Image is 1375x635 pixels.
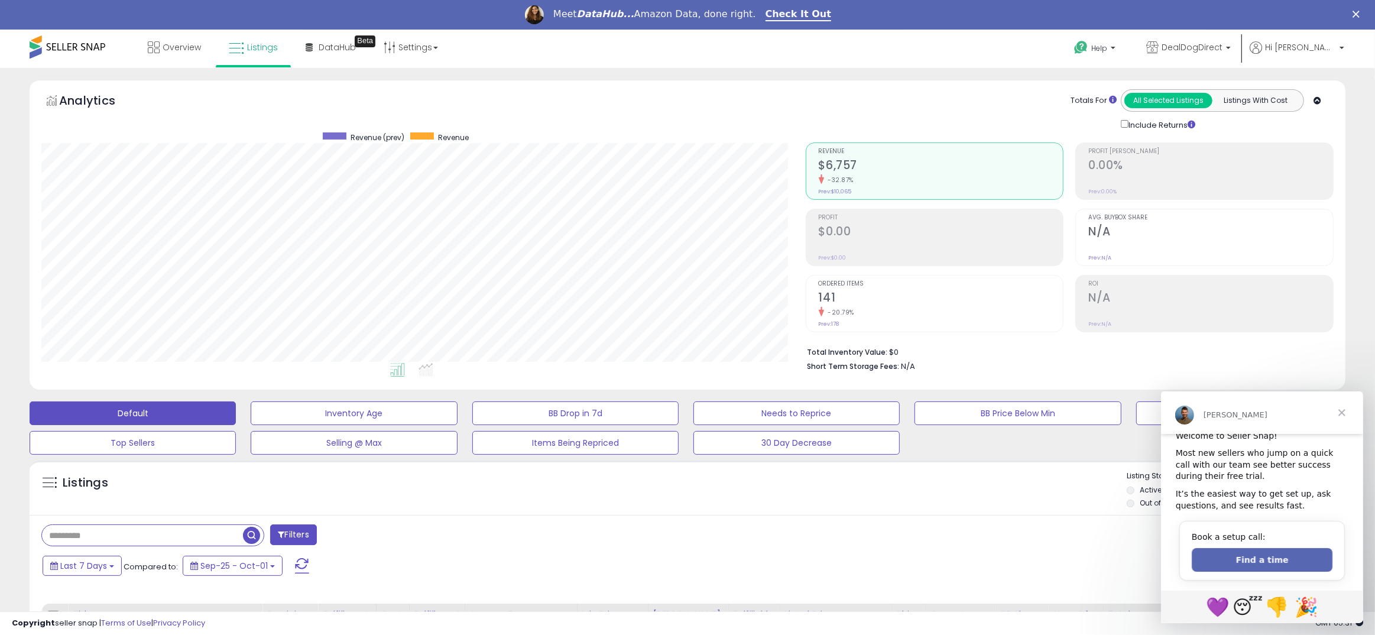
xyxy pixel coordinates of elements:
[1265,41,1336,53] span: Hi [PERSON_NAME]
[553,8,756,20] div: Meet Amazon Data, done right.
[323,608,371,621] div: Fulfillment
[819,158,1063,174] h2: $6,757
[1055,608,1098,633] div: Num of Comp.
[124,561,178,572] span: Compared to:
[470,608,572,621] div: Amazon Fees
[30,401,236,425] button: Default
[1088,291,1333,307] h2: N/A
[1140,485,1162,495] label: Active
[930,608,991,633] div: Current Buybox Price
[1250,41,1344,68] a: Hi [PERSON_NAME]
[819,148,1063,155] span: Revenue
[693,401,900,425] button: Needs to Reprice
[1088,225,1333,241] h2: N/A
[808,361,900,371] b: Short Term Storage Fees:
[1124,93,1212,108] button: All Selected Listings
[251,401,457,425] button: Inventory Age
[901,361,916,372] span: N/A
[438,132,469,142] span: Revenue
[824,308,855,317] small: -20.79%
[101,617,151,628] a: Terms of Use
[577,8,634,20] i: DataHub...
[43,556,122,576] button: Last 7 Days
[819,188,852,195] small: Prev: $10,065
[220,30,287,65] a: Listings
[582,608,643,621] div: Min Price
[375,30,447,65] a: Settings
[153,617,205,628] a: Privacy Policy
[351,132,404,142] span: Revenue (prev)
[766,8,832,21] a: Check It Out
[819,254,847,261] small: Prev: $0.00
[319,41,356,53] span: DataHub
[1212,93,1300,108] button: Listings With Cost
[247,41,278,53] span: Listings
[270,524,316,545] button: Filters
[1065,31,1127,68] a: Help
[251,431,457,455] button: Selling @ Max
[897,608,920,633] div: Ship Price
[60,560,107,572] span: Last 7 Days
[183,556,283,576] button: Sep-25 - Oct-01
[163,41,201,53] span: Overview
[1140,498,1183,508] label: Out of Stock
[139,30,210,65] a: Overview
[808,347,888,357] b: Total Inventory Value:
[819,215,1063,221] span: Profit
[59,92,138,112] h5: Analytics
[414,608,460,633] div: Fulfillment Cost
[1112,118,1209,131] div: Include Returns
[1088,215,1333,221] span: Avg. Buybox Share
[819,320,839,328] small: Prev: 178
[1353,11,1364,18] div: Close
[819,225,1063,241] h2: $0.00
[819,291,1063,307] h2: 141
[653,608,724,621] div: [PERSON_NAME]
[734,608,774,633] div: Fulfillable Quantity
[693,431,900,455] button: 30 Day Decrease
[824,176,854,184] small: -32.87%
[267,608,313,621] div: Repricing
[1001,608,1045,633] div: BB Share 24h.
[73,608,257,621] div: Title
[525,5,544,24] img: Profile image for Georgie
[297,30,365,65] a: DataHub
[472,401,679,425] button: BB Drop in 7d
[1091,43,1107,53] span: Help
[1136,401,1342,425] button: Non Competitive
[784,608,887,621] div: Listed Price
[1088,320,1111,328] small: Prev: N/A
[472,431,679,455] button: Items Being Repriced
[12,618,205,629] div: seller snap | |
[808,344,1325,358] li: $0
[12,617,55,628] strong: Copyright
[1161,391,1363,623] iframe: Intercom live chat message
[63,475,108,491] h5: Listings
[1127,471,1345,482] p: Listing States:
[1071,95,1117,106] div: Totals For
[1074,40,1088,55] i: Get Help
[1162,41,1222,53] span: DealDogDirect
[200,560,268,572] span: Sep-25 - Oct-01
[355,35,375,47] div: Tooltip anchor
[1137,30,1240,68] a: DealDogDirect
[30,431,236,455] button: Top Sellers
[914,401,1121,425] button: BB Price Below Min
[819,281,1063,287] span: Ordered Items
[1088,188,1117,195] small: Prev: 0.00%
